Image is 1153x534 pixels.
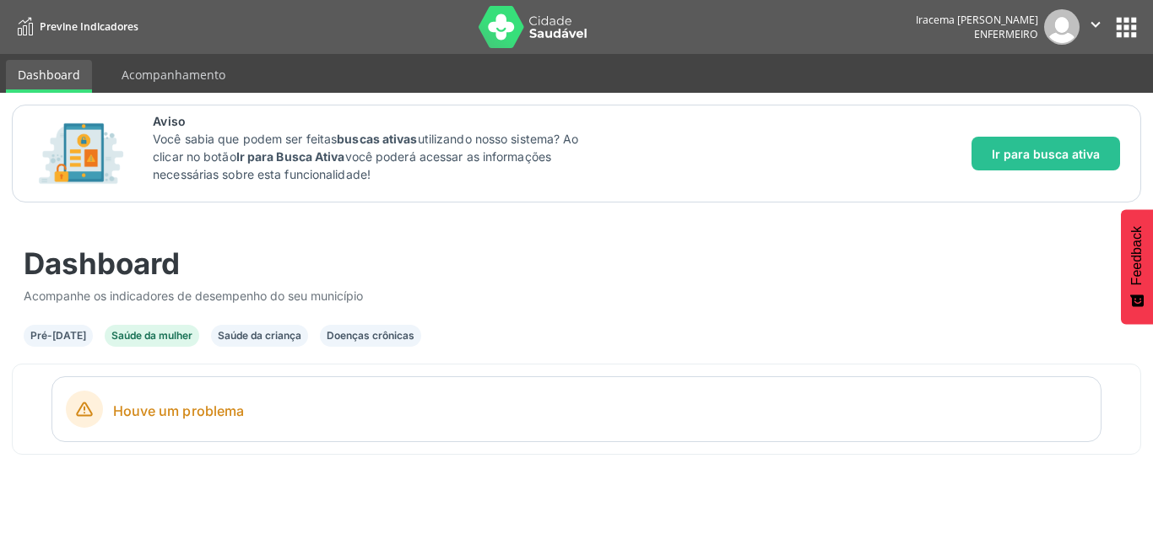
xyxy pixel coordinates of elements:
strong: Ir para Busca Ativa [236,149,345,164]
span: Previne Indicadores [40,19,138,34]
span: Feedback [1129,226,1145,285]
div: Saúde da criança [218,328,301,343]
img: Imagem de CalloutCard [33,116,129,191]
div: Saúde da mulher [111,328,192,343]
span: Ir para busca ativa [992,145,1100,163]
strong: buscas ativas [337,132,417,146]
a: Acompanhamento [110,60,237,89]
span: Aviso [153,112,599,130]
button: Feedback - Mostrar pesquisa [1121,209,1153,324]
button: apps [1112,13,1141,42]
a: Dashboard [6,60,92,93]
i:  [1086,15,1105,34]
div: Acompanhe os indicadores de desempenho do seu município [24,287,1129,305]
div: Doenças crônicas [327,328,414,343]
p: Você sabia que podem ser feitas utilizando nosso sistema? Ao clicar no botão você poderá acessar ... [153,130,599,183]
div: Pré-[DATE] [30,328,86,343]
span: Enfermeiro [974,27,1038,41]
div: Dashboard [24,245,1129,281]
div: Iracema [PERSON_NAME] [916,13,1038,27]
span: Houve um problema [113,401,1087,421]
img: img [1044,9,1080,45]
